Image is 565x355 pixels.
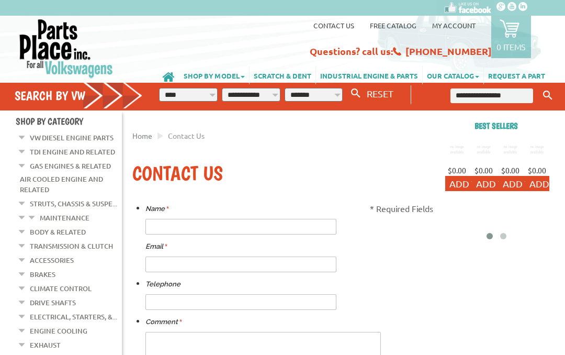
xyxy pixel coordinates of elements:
[30,338,61,352] a: Exhaust
[347,86,365,101] button: Search By VW...
[16,116,122,127] h4: Shop By Category
[501,165,519,175] span: $0.00
[30,159,111,173] a: Gas Engines & Related
[30,225,86,239] a: Body & Related
[30,131,114,145] a: VW Diesel Engine Parts
[496,41,526,52] p: 0 items
[145,278,180,291] label: Telephone
[363,86,398,101] button: RESET
[313,21,354,30] a: Contact us
[30,296,76,309] a: Drive Shafts
[145,240,167,253] label: Email
[145,316,182,328] label: Comment
[30,145,115,159] a: TDI Engine and Related
[30,268,55,281] a: Brakes
[370,202,433,215] p: * Required Fields
[179,66,249,84] a: SHOP BY MODEL
[449,178,509,189] span: Add to Cart
[474,165,493,175] span: $0.00
[30,310,117,324] a: Electrical, Starters, &...
[132,131,152,140] a: Home
[445,176,513,191] button: Add to Cart
[316,66,422,84] a: INDUSTRIAL ENGINE & PARTS
[18,18,114,79] img: Parts Place Inc!
[503,178,562,189] span: Add to Cart
[132,161,433,186] h1: Contact Us
[540,87,556,104] button: Keyword Search
[444,121,549,131] h2: Best sellers
[145,203,169,215] label: Name
[484,66,549,84] a: REQUEST A PART
[30,253,74,267] a: Accessories
[30,239,113,253] a: Transmission & Clutch
[30,324,87,338] a: Engine Cooling
[528,165,546,175] span: $0.00
[432,21,476,30] a: My Account
[448,165,466,175] span: $0.00
[491,16,531,58] a: 0 items
[250,66,315,84] a: SCRATCH & DENT
[367,88,393,99] span: RESET
[370,21,416,30] a: Free Catalog
[30,282,92,295] a: Climate Control
[40,211,89,225] a: Maintenance
[30,197,117,210] a: Struts, Chassis & Suspe...
[423,66,483,84] a: OUR CATALOG
[20,172,103,196] a: Air Cooled Engine and Related
[472,176,540,191] button: Add to Cart
[15,88,143,103] h4: Search by VW
[168,131,205,140] span: Contact Us
[476,178,536,189] span: Add to Cart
